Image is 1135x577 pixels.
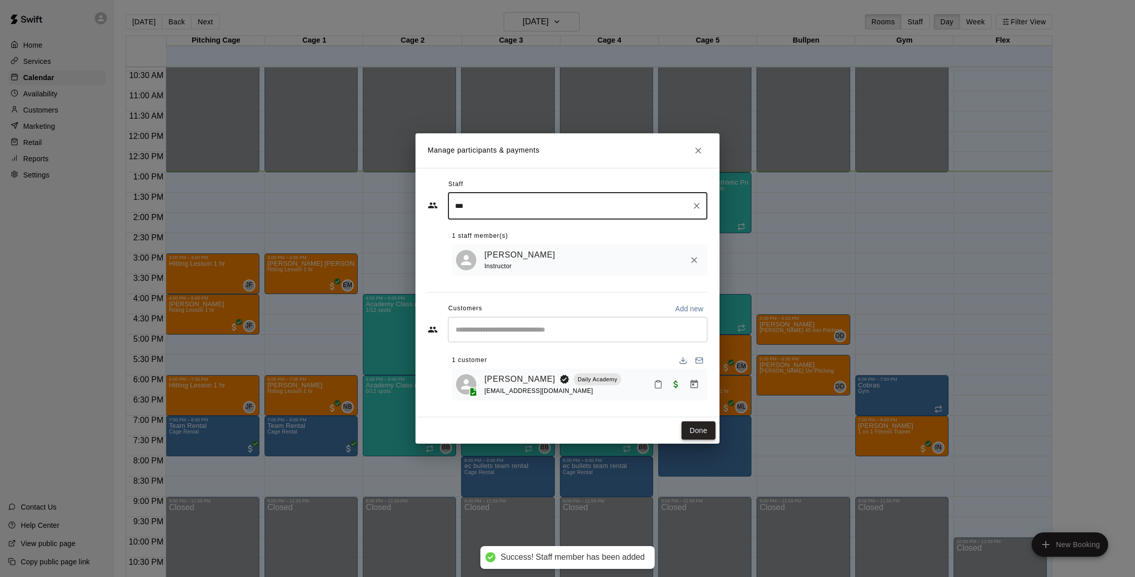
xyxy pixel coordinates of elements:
a: [PERSON_NAME] [484,373,555,386]
span: 1 staff member(s) [452,228,508,244]
p: Daily Academy [578,375,617,384]
button: Done [682,421,715,440]
div: Search staff [448,193,707,220]
p: Add new [675,304,703,314]
span: Customers [448,301,482,317]
svg: Booking Owner [559,374,570,384]
button: Mark attendance [650,376,667,393]
svg: Customers [428,324,438,335]
button: Manage bookings & payment [685,375,703,393]
span: Staff [448,176,463,193]
svg: Staff [428,200,438,210]
div: Eddy Milian [456,250,476,270]
div: Success! Staff member has been added [501,552,645,563]
button: Remove [685,251,703,269]
button: Clear [690,199,704,213]
button: Download list [675,352,691,369]
button: Close [689,141,707,160]
div: Jessica Abalos [456,374,476,394]
span: Paid with Credit [667,380,685,388]
a: [PERSON_NAME] [484,248,555,262]
button: Add new [671,301,707,317]
div: Start typing to search customers... [448,317,707,342]
span: Instructor [484,263,512,270]
span: 1 customer [452,352,487,369]
p: Manage participants & payments [428,145,540,156]
button: Email participants [691,352,707,369]
span: [EMAIL_ADDRESS][DOMAIN_NAME] [484,387,593,394]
